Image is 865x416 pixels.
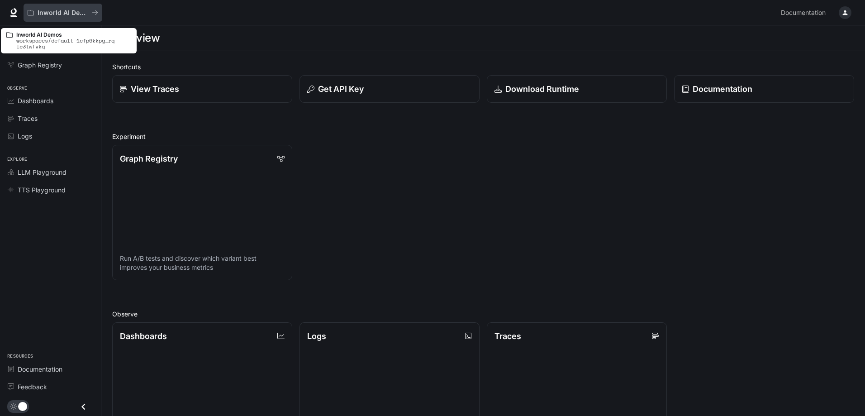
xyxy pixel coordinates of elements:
[16,38,131,49] p: workspaces/default-1cfp6kkpg_rq-le3twfvkq
[112,62,854,72] h2: Shortcuts
[131,83,179,95] p: View Traces
[693,83,752,95] p: Documentation
[112,309,854,319] h2: Observe
[674,75,854,103] a: Documentation
[38,9,88,17] p: Inworld AI Demos
[4,361,97,377] a: Documentation
[18,382,47,392] span: Feedback
[494,330,521,342] p: Traces
[120,254,285,272] p: Run A/B tests and discover which variant best improves your business metrics
[307,330,326,342] p: Logs
[4,110,97,126] a: Traces
[4,164,97,180] a: LLM Playground
[4,379,97,395] a: Feedback
[4,57,97,73] a: Graph Registry
[781,7,826,19] span: Documentation
[16,32,131,38] p: Inworld AI Demos
[18,364,62,374] span: Documentation
[18,60,62,70] span: Graph Registry
[112,145,292,280] a: Graph RegistryRun A/B tests and discover which variant best improves your business metrics
[18,401,27,411] span: Dark mode toggle
[4,128,97,144] a: Logs
[4,93,97,109] a: Dashboards
[505,83,579,95] p: Download Runtime
[73,397,94,416] button: Close drawer
[24,4,102,22] button: All workspaces
[120,330,167,342] p: Dashboards
[18,114,38,123] span: Traces
[18,96,53,105] span: Dashboards
[487,75,667,103] a: Download Runtime
[18,131,32,141] span: Logs
[318,83,364,95] p: Get API Key
[120,153,178,165] p: Graph Registry
[112,132,854,141] h2: Experiment
[4,182,97,198] a: TTS Playground
[299,75,480,103] button: Get API Key
[777,4,832,22] a: Documentation
[18,185,66,195] span: TTS Playground
[18,167,67,177] span: LLM Playground
[112,75,292,103] a: View Traces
